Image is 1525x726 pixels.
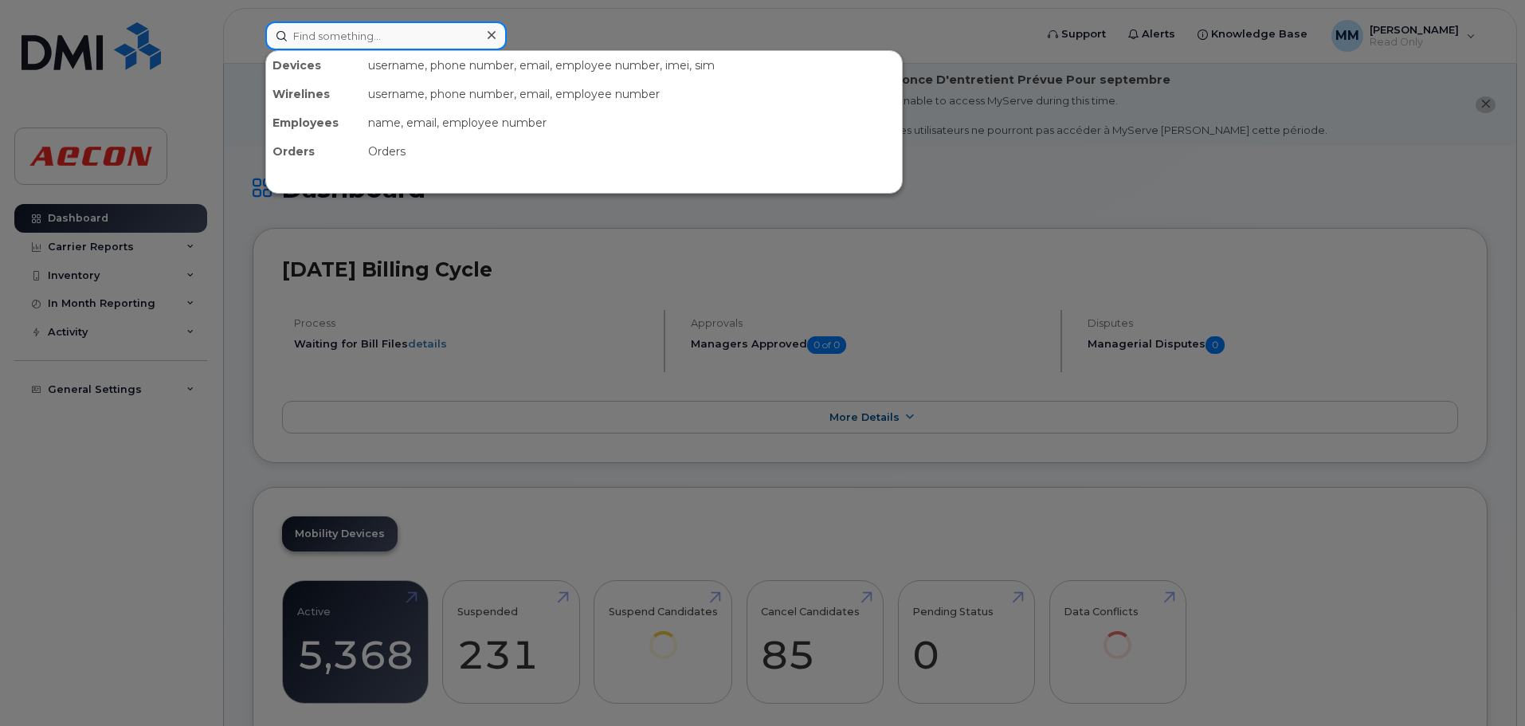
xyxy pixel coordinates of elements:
[266,80,362,108] div: Wirelines
[362,137,902,166] div: Orders
[362,80,902,108] div: username, phone number, email, employee number
[266,137,362,166] div: Orders
[266,108,362,137] div: Employees
[362,51,902,80] div: username, phone number, email, employee number, imei, sim
[266,51,362,80] div: Devices
[362,108,902,137] div: name, email, employee number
